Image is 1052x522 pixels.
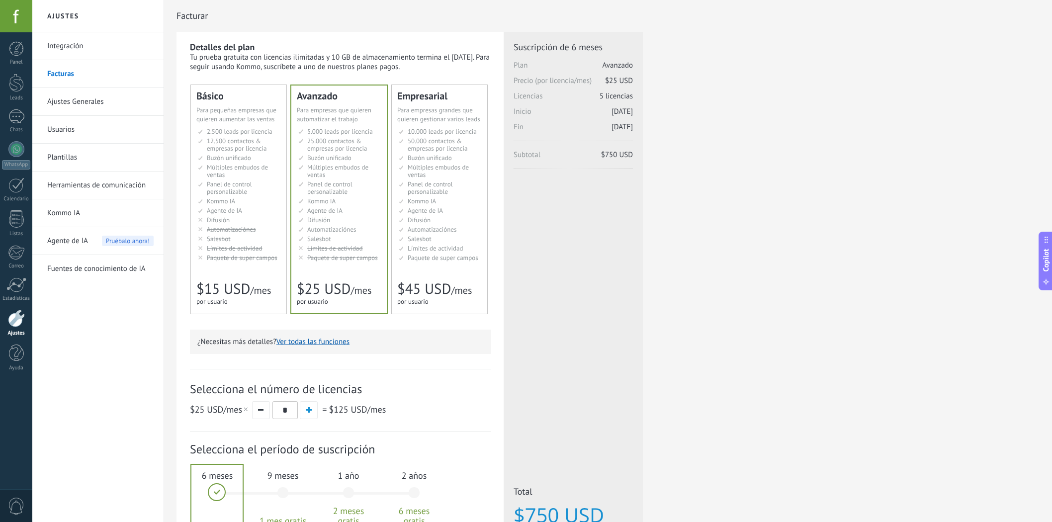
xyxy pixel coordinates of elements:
a: Agente de IA Pruébalo ahora! [47,227,154,255]
span: Automatizaciónes [207,225,256,234]
span: Múltiples embudos de ventas [408,163,469,179]
span: Paquete de super campos [408,254,478,262]
span: 5 licencias [600,91,633,101]
a: Usuarios [47,116,154,144]
span: Selecciona el número de licencias [190,381,491,397]
span: Límites de actividad [307,244,363,253]
li: Fuentes de conocimiento de IA [32,255,164,282]
div: Empresarial [397,91,482,101]
span: Salesbot [207,235,231,243]
span: Para empresas grandes que quieren gestionar varios leads [397,106,480,123]
span: 9 meses [256,470,310,481]
span: Copilot [1041,249,1051,272]
span: Automatizaciónes [307,225,356,234]
span: 5.000 leads por licencia [307,127,373,136]
div: Chats [2,127,31,133]
span: Buzón unificado [207,154,251,162]
span: 6 meses [190,470,244,481]
div: Listas [2,231,31,237]
li: Integración [32,32,164,60]
span: Kommo IA [307,197,336,205]
div: Ayuda [2,365,31,371]
span: /mes [190,404,250,415]
span: $750 USD [601,150,633,160]
span: $25 USD [190,404,223,415]
div: Calendario [2,196,31,202]
span: Buzón unificado [408,154,452,162]
span: Panel de control personalizable [307,180,352,196]
span: Múltiples embudos de ventas [207,163,268,179]
span: 2.500 leads por licencia [207,127,272,136]
span: 50.000 contactos & empresas por licencia [408,137,467,153]
span: [DATE] [612,107,633,116]
span: Subtotal [514,150,633,166]
span: Límites de actividad [207,244,263,253]
span: Total [514,486,633,500]
span: 10.000 leads por licencia [408,127,477,136]
span: 25.000 contactos & empresas por licencia [307,137,367,153]
div: Estadísticas [2,295,31,302]
span: Avanzado [603,61,633,70]
span: Salesbot [307,235,331,243]
span: Panel de control personalizable [408,180,453,196]
span: /mes [250,284,271,297]
span: Plan [514,61,633,76]
span: Agente de IA [307,206,343,215]
span: Agente de IA [47,227,88,255]
span: Difusión [207,216,230,224]
span: Inicio [514,107,633,122]
span: Agente de IA [408,206,443,215]
span: Selecciona el período de suscripción [190,441,491,457]
div: Leads [2,95,31,101]
span: $25 USD [605,76,633,86]
span: Kommo IA [408,197,436,205]
span: Límites de actividad [408,244,463,253]
span: Suscripción de 6 meses [514,41,633,53]
b: Detalles del plan [190,41,255,53]
li: Ajustes Generales [32,88,164,116]
span: /mes [451,284,472,297]
a: Kommo IA [47,199,154,227]
span: por usuario [297,297,328,306]
div: Avanzado [297,91,381,101]
span: /mes [351,284,371,297]
span: 12.500 contactos & empresas por licencia [207,137,266,153]
span: Fin [514,122,633,138]
span: Automatizaciónes [408,225,457,234]
span: $45 USD [397,279,451,298]
span: Para empresas que quieren automatizar el trabajo [297,106,371,123]
span: Kommo IA [207,197,235,205]
span: por usuario [397,297,429,306]
span: Pruébalo ahora! [102,236,154,246]
span: Agente de IA [207,206,242,215]
div: WhatsApp [2,160,30,170]
p: ¿Necesitas más detalles? [197,337,484,347]
a: Ajustes Generales [47,88,154,116]
span: Paquete de super campos [307,254,378,262]
div: Panel [2,59,31,66]
button: Ver todas las funciones [276,337,350,347]
span: $25 USD [297,279,351,298]
span: Múltiples embudos de ventas [307,163,368,179]
span: Precio (por licencia/mes) [514,76,633,91]
span: Para pequeñas empresas que quieren aumentar las ventas [196,106,276,123]
li: Usuarios [32,116,164,144]
span: $15 USD [196,279,250,298]
div: Básico [196,91,281,101]
li: Herramientas de comunicación [32,172,164,199]
div: Ajustes [2,330,31,337]
span: por usuario [196,297,228,306]
span: 2 años [387,470,441,481]
span: Panel de control personalizable [207,180,252,196]
li: Agente de IA [32,227,164,255]
span: 1 año [322,470,375,481]
a: Fuentes de conocimiento de IA [47,255,154,283]
span: = [322,404,327,415]
li: Facturas [32,60,164,88]
li: Plantillas [32,144,164,172]
a: Integración [47,32,154,60]
span: Salesbot [408,235,432,243]
div: Correo [2,263,31,269]
span: Paquete de super campos [207,254,277,262]
span: [DATE] [612,122,633,132]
